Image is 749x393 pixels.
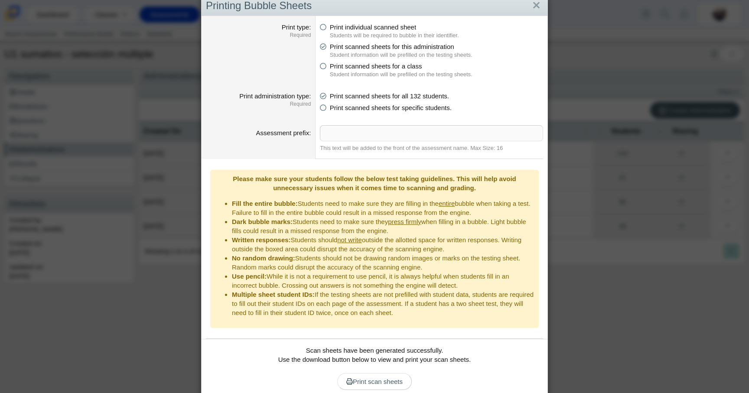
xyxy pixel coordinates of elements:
[206,101,311,108] dfn: Required
[337,373,412,390] a: Print scan sheets
[232,200,298,207] b: Fill the entire bubble:
[330,62,422,70] span: Print scanned sheets for a class
[232,217,534,235] li: Students need to make sure they when filling in a bubble. Light bubble fills could result in a mi...
[232,254,295,262] b: No random drawing:
[232,199,534,217] li: Students need to make sure they are filling in the bubble when taking a test. Failure to fill in ...
[330,51,543,59] dfn: Student information will be prefilled on the testing sheets.
[282,23,311,31] label: Print type
[239,92,311,100] label: Print administration type
[233,175,516,192] b: Please make sure your students follow the below test taking guidelines. This will help avoid unne...
[206,32,311,39] dfn: Required
[439,200,455,207] u: entire
[320,144,543,153] div: This text will be added to the front of the assessment name. Max Size: 16
[232,272,534,290] li: While it is not a requirement to use pencil, it is always helpful when students fill in an incorr...
[330,71,543,78] dfn: Student information will be prefilled on the testing sheets.
[330,23,416,31] span: Print individual scanned sheet
[232,236,291,244] b: Written responses:
[232,235,534,253] li: Students should outside the allotted space for written responses. Writing outside the boxed area ...
[330,43,454,50] span: Print scanned sheets for this administration
[232,218,293,225] b: Dark bubble marks:
[256,129,311,136] label: Assessment prefix
[232,253,534,272] li: Students should not be drawing random images or marks on the testing sheet. Random marks could di...
[330,104,452,111] span: Print scanned sheets for specific students.
[388,218,421,225] u: press firmly
[330,32,543,39] dfn: Students will be required to bubble in their identifier.
[232,291,315,298] b: Multiple sheet student IDs:
[346,378,403,385] span: Print scan sheets
[337,236,362,244] u: not write
[232,290,534,317] li: If the testing sheets are not prefilled with student data, students are required to fill out thei...
[232,273,267,280] b: Use pencil:
[330,92,449,100] span: Print scanned sheets for all 132 students.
